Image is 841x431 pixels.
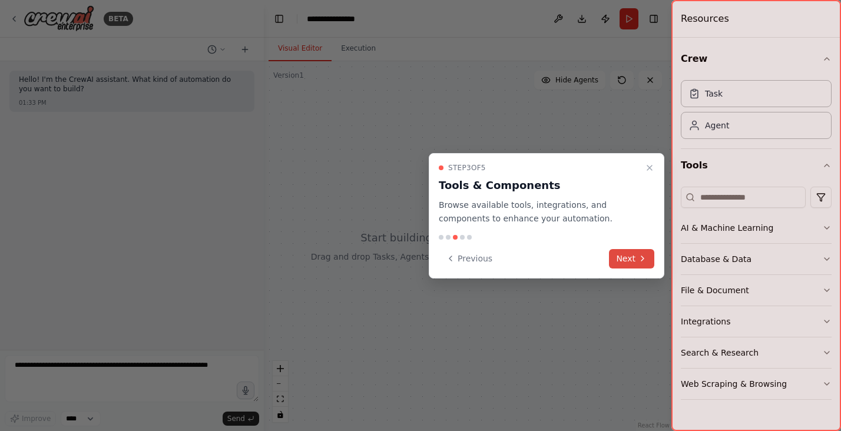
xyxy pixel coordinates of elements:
[439,177,640,194] h3: Tools & Components
[609,249,654,268] button: Next
[643,161,657,175] button: Close walkthrough
[439,198,640,226] p: Browse available tools, integrations, and components to enhance your automation.
[448,163,486,173] span: Step 3 of 5
[271,11,287,27] button: Hide left sidebar
[439,249,499,268] button: Previous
